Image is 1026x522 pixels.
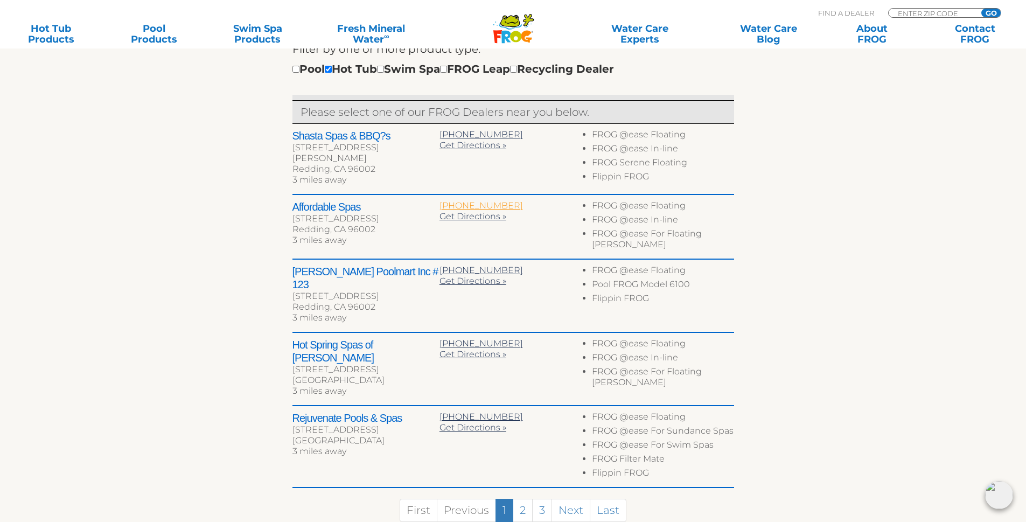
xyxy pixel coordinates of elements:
[439,349,506,359] a: Get Directions »
[292,435,439,446] div: [GEOGRAPHIC_DATA]
[292,224,439,235] div: Redding, CA 96002
[532,499,552,522] a: 3
[552,499,590,522] a: Next
[592,143,734,157] li: FROG @ease In-line
[935,23,1015,45] a: ContactFROG
[832,23,912,45] a: AboutFROG
[575,23,705,45] a: Water CareExperts
[292,302,439,312] div: Redding, CA 96002
[292,446,346,456] span: 3 miles away
[439,200,523,211] a: [PHONE_NUMBER]
[292,412,439,424] h2: Rejuvenate Pools & Spas
[292,60,614,78] div: Pool Hot Tub Swim Spa FROG Leap Recycling Dealer
[592,200,734,214] li: FROG @ease Floating
[592,293,734,307] li: Flippin FROG
[292,142,439,164] div: [STREET_ADDRESS][PERSON_NAME]
[292,235,346,245] span: 3 miles away
[292,40,480,58] label: Filter by one or more product type:
[495,499,513,522] a: 1
[592,352,734,366] li: FROG @ease In-line
[592,279,734,293] li: Pool FROG Model 6100
[592,228,734,253] li: FROG @ease For Floating [PERSON_NAME]
[592,440,734,454] li: FROG @ease For Swim Spas
[292,200,439,213] h2: Affordable Spas
[439,211,506,221] a: Get Directions »
[897,9,969,18] input: Zip Code Form
[439,338,523,349] a: [PHONE_NUMBER]
[437,499,496,522] a: Previous
[114,23,194,45] a: PoolProducts
[592,129,734,143] li: FROG @ease Floating
[590,499,626,522] a: Last
[439,265,523,275] a: [PHONE_NUMBER]
[592,265,734,279] li: FROG @ease Floating
[400,499,437,522] a: First
[292,129,439,142] h2: Shasta Spas & BBQ?s
[11,23,91,45] a: Hot TubProducts
[292,291,439,302] div: [STREET_ADDRESS]
[384,32,389,40] sup: ∞
[439,412,523,422] a: [PHONE_NUMBER]
[592,171,734,185] li: Flippin FROG
[439,276,506,286] a: Get Directions »
[592,366,734,391] li: FROG @ease For Floating [PERSON_NAME]
[592,214,734,228] li: FROG @ease In-line
[292,338,439,364] h2: Hot Spring Spas of [PERSON_NAME]
[728,23,808,45] a: Water CareBlog
[592,338,734,352] li: FROG @ease Floating
[292,164,439,175] div: Redding, CA 96002
[592,454,734,468] li: FROG Filter Mate
[439,422,506,433] a: Get Directions »
[218,23,298,45] a: Swim SpaProducts
[292,213,439,224] div: [STREET_ADDRESS]
[818,8,874,18] p: Find A Dealer
[592,468,734,482] li: Flippin FROG
[320,23,421,45] a: Fresh MineralWater∞
[439,129,523,140] a: [PHONE_NUMBER]
[592,412,734,426] li: FROG @ease Floating
[439,140,506,150] a: Get Directions »
[292,175,346,185] span: 3 miles away
[592,157,734,171] li: FROG Serene Floating
[292,364,439,375] div: [STREET_ADDRESS]
[985,481,1013,509] img: openIcon
[292,386,346,396] span: 3 miles away
[981,9,1001,17] input: GO
[301,103,726,121] p: Please select one of our FROG Dealers near you below.
[592,426,734,440] li: FROG @ease For Sundance Spas
[292,312,346,323] span: 3 miles away
[513,499,533,522] a: 2
[292,424,439,435] div: [STREET_ADDRESS]
[292,265,439,291] h2: [PERSON_NAME] Poolmart Inc # 123
[292,375,439,386] div: [GEOGRAPHIC_DATA]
